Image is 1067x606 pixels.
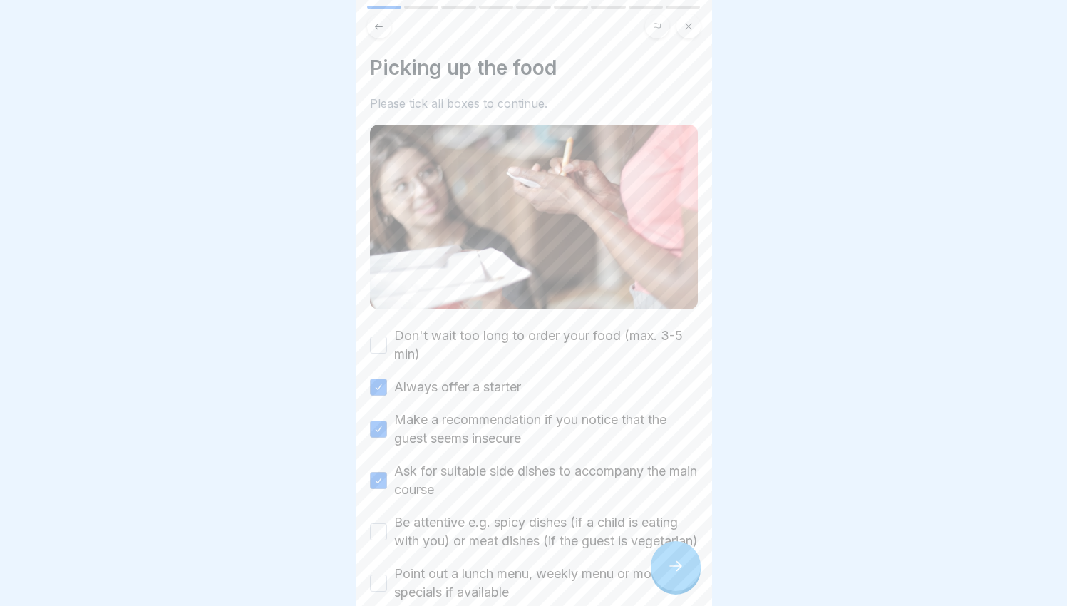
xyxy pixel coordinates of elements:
label: Always offer a starter [394,378,521,396]
label: Make a recommendation if you notice that the guest seems insecure [394,411,698,448]
label: Be attentive e.g. spicy dishes (if a child is eating with you) or meat dishes (if the guest is ve... [394,513,698,550]
div: Please tick all boxes to continue. [370,97,698,111]
label: Ask for suitable side dishes to accompany the main course [394,462,698,499]
label: Don't wait too long to order your food (max. 3-5 min) [394,327,698,364]
h4: Picking up the food [370,56,698,80]
label: Point out a lunch menu, weekly menu or monthly specials if available [394,565,698,602]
